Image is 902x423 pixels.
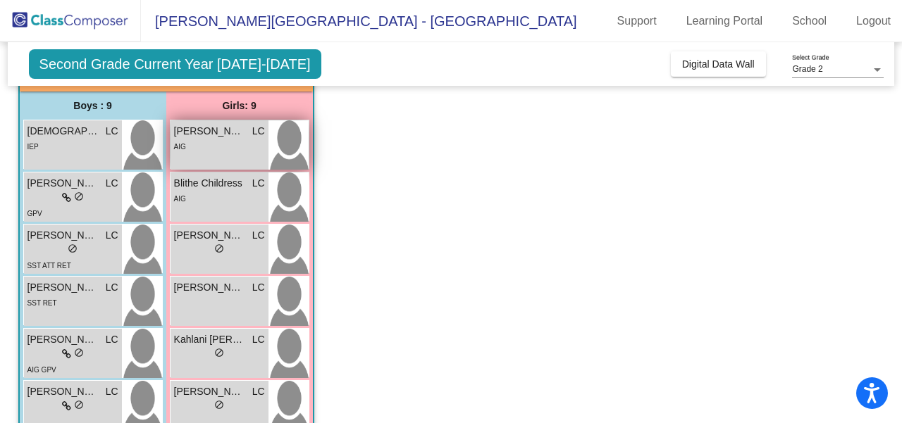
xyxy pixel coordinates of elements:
[27,143,39,151] span: IEP
[214,244,224,253] span: do_not_disturb_alt
[106,124,118,139] span: LC
[106,280,118,295] span: LC
[174,176,245,191] span: Blithe Childress
[106,228,118,243] span: LC
[29,49,321,79] span: Second Grade Current Year [DATE]-[DATE]
[214,400,224,410] span: do_not_disturb_alt
[252,280,265,295] span: LC
[174,143,186,151] span: AIG
[27,280,98,295] span: [PERSON_NAME]
[27,124,98,139] span: [DEMOGRAPHIC_DATA][PERSON_NAME]
[606,10,668,32] a: Support
[174,195,186,203] span: AIG
[845,10,902,32] a: Logout
[74,400,84,410] span: do_not_disturb_alt
[68,244,78,253] span: do_not_disturb_alt
[174,124,245,139] span: [PERSON_NAME]
[214,348,224,358] span: do_not_disturb_alt
[106,384,118,399] span: LC
[174,384,245,399] span: [PERSON_NAME]
[27,366,56,374] span: AIG GPV
[252,124,265,139] span: LC
[27,262,71,270] span: SST ATT RET
[141,10,577,32] span: [PERSON_NAME][GEOGRAPHIC_DATA] - [GEOGRAPHIC_DATA]
[74,191,84,201] span: do_not_disturb_alt
[106,176,118,191] span: LC
[252,384,265,399] span: LC
[675,10,774,32] a: Learning Portal
[174,332,245,347] span: Kahlani [PERSON_NAME]
[27,384,98,399] span: [PERSON_NAME]
[682,58,755,70] span: Digital Data Wall
[74,348,84,358] span: do_not_disturb_alt
[27,228,98,243] span: [PERSON_NAME]
[174,228,245,243] span: [PERSON_NAME]
[27,176,98,191] span: [PERSON_NAME]
[671,51,766,77] button: Digital Data Wall
[252,228,265,243] span: LC
[20,91,166,120] div: Boys : 9
[174,280,245,295] span: [PERSON_NAME]
[106,332,118,347] span: LC
[252,332,265,347] span: LC
[792,64,822,74] span: Grade 2
[27,299,57,307] span: SST RET
[27,332,98,347] span: [PERSON_NAME]
[252,176,265,191] span: LC
[27,210,42,217] span: GPV
[166,91,313,120] div: Girls: 9
[781,10,838,32] a: School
